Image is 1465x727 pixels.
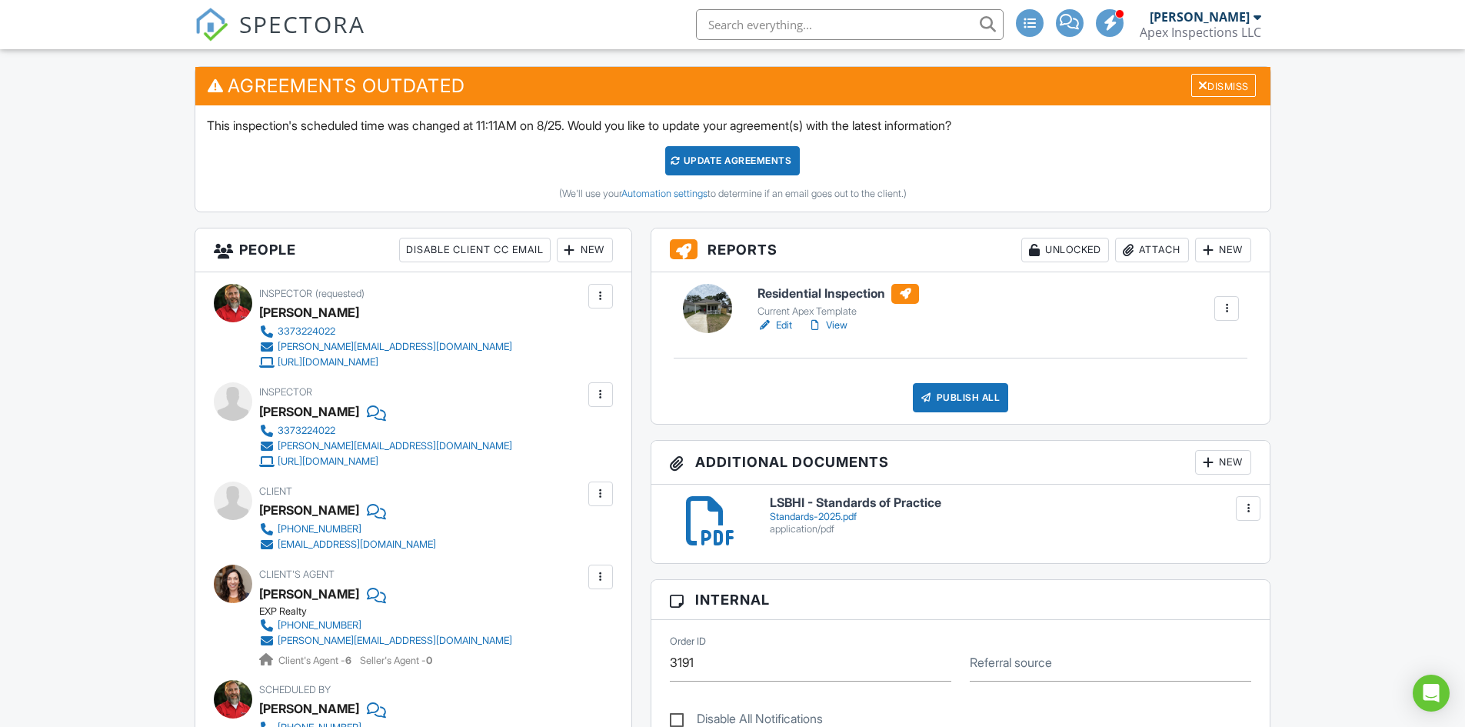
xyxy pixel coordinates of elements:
input: Search everything... [696,9,1004,40]
div: (We'll use your to determine if an email goes out to the client.) [207,188,1259,200]
h6: Residential Inspection [757,284,919,304]
a: [PERSON_NAME] [259,582,359,605]
span: Inspector [259,288,312,299]
a: Residential Inspection Current Apex Template [757,284,919,318]
div: [PHONE_NUMBER] [278,619,361,632]
div: [PERSON_NAME] [1150,9,1250,25]
h3: Internal [651,580,1270,620]
div: Attach [1115,238,1189,262]
div: 3373224022 [278,425,335,437]
a: View [807,318,847,333]
div: [PERSON_NAME] [259,499,359,522]
a: SPECTORA [195,21,365,53]
div: New [1195,238,1251,262]
label: Order ID [670,635,706,649]
span: Seller's Agent - [360,655,432,666]
div: Update Agreements [665,146,800,175]
div: [PERSON_NAME] [259,400,359,423]
div: [URL][DOMAIN_NAME] [278,356,378,369]
span: SPECTORA [239,8,365,40]
div: Open Intercom Messenger [1413,675,1450,712]
h6: LSBHI - Standards of Practice [770,496,1252,510]
div: Disable Client CC Email [399,238,551,262]
div: Dismiss [1191,74,1256,98]
div: application/pdf [770,523,1252,535]
span: Client's Agent - [278,655,354,666]
div: Publish All [913,383,1009,412]
a: [PERSON_NAME][EMAIL_ADDRESS][DOMAIN_NAME] [259,633,512,649]
strong: 6 [345,655,351,666]
a: 3373224022 [259,423,512,439]
div: [PERSON_NAME][EMAIL_ADDRESS][DOMAIN_NAME] [278,341,512,353]
h3: People [195,228,631,272]
div: Unlocked [1021,238,1109,262]
div: New [557,238,613,262]
div: 3373224022 [278,325,335,338]
div: Apex Inspections LLC [1140,25,1261,40]
h3: Agreements Outdated [195,67,1270,105]
span: (requested) [315,288,365,299]
img: The Best Home Inspection Software - Spectora [195,8,228,42]
a: [URL][DOMAIN_NAME] [259,355,512,370]
div: This inspection's scheduled time was changed at 11:11AM on 8/25. Would you like to update your ag... [195,105,1270,212]
a: [PHONE_NUMBER] [259,522,436,537]
div: [URL][DOMAIN_NAME] [278,455,378,468]
span: Inspector [259,386,312,398]
span: Client's Agent [259,569,335,580]
div: Current Apex Template [757,305,919,318]
div: [PHONE_NUMBER] [278,523,361,535]
a: [PERSON_NAME][EMAIL_ADDRESS][DOMAIN_NAME] [259,339,512,355]
a: [URL][DOMAIN_NAME] [259,454,512,469]
a: Automation settings [621,188,708,199]
div: [EMAIL_ADDRESS][DOMAIN_NAME] [278,539,436,551]
div: New [1195,450,1251,475]
div: [PERSON_NAME] [259,301,359,324]
a: Edit [757,318,792,333]
div: EXP Realty [259,605,524,618]
h3: Reports [651,228,1270,272]
a: LSBHI - Standards of Practice Standards-2025.pdf application/pdf [770,496,1252,535]
a: [PHONE_NUMBER] [259,618,512,633]
div: Standards-2025.pdf [770,511,1252,523]
span: Scheduled By [259,684,331,695]
a: [EMAIL_ADDRESS][DOMAIN_NAME] [259,537,436,552]
span: Client [259,485,292,497]
div: [PERSON_NAME][EMAIL_ADDRESS][DOMAIN_NAME] [278,440,512,452]
a: [PERSON_NAME][EMAIL_ADDRESS][DOMAIN_NAME] [259,439,512,454]
div: [PERSON_NAME] [259,697,359,720]
div: [PERSON_NAME][EMAIL_ADDRESS][DOMAIN_NAME] [278,635,512,647]
label: Referral source [970,654,1052,671]
a: 3373224022 [259,324,512,339]
strong: 0 [426,655,432,666]
h3: Additional Documents [651,441,1270,485]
